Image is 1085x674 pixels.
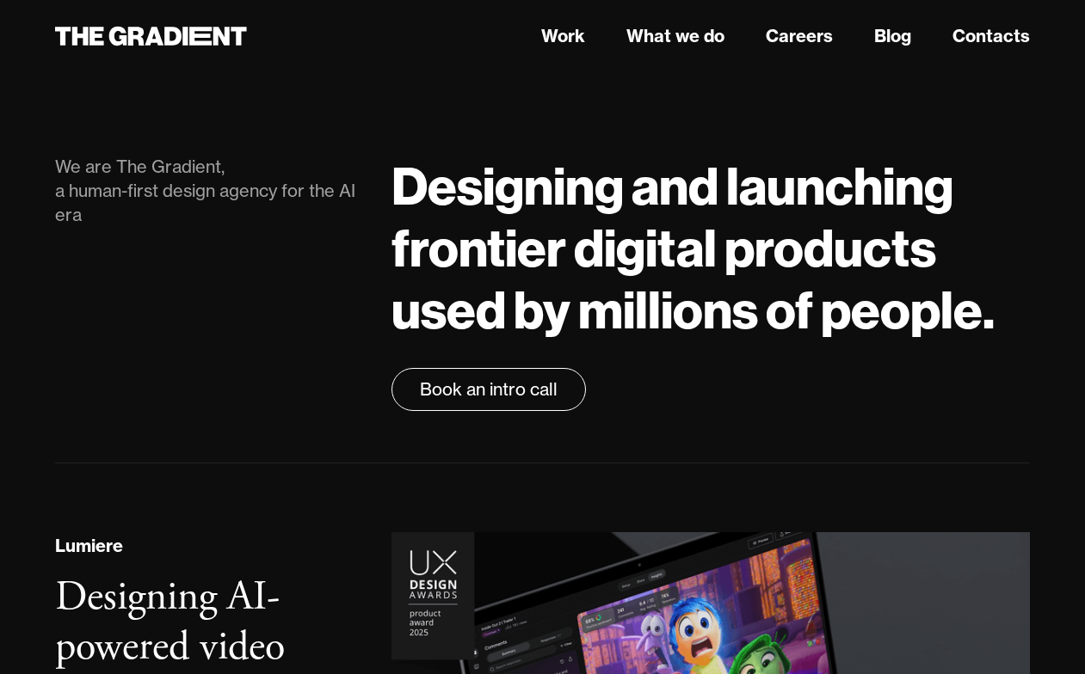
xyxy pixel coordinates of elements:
[541,23,585,49] a: Work
[391,155,1030,340] h1: Designing and launching frontier digital products used by millions of people.
[766,23,833,49] a: Careers
[952,23,1030,49] a: Contacts
[55,533,123,559] div: Lumiere
[874,23,911,49] a: Blog
[626,23,724,49] a: What we do
[55,155,357,227] div: We are The Gradient, a human-first design agency for the AI era
[391,368,586,411] a: Book an intro call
